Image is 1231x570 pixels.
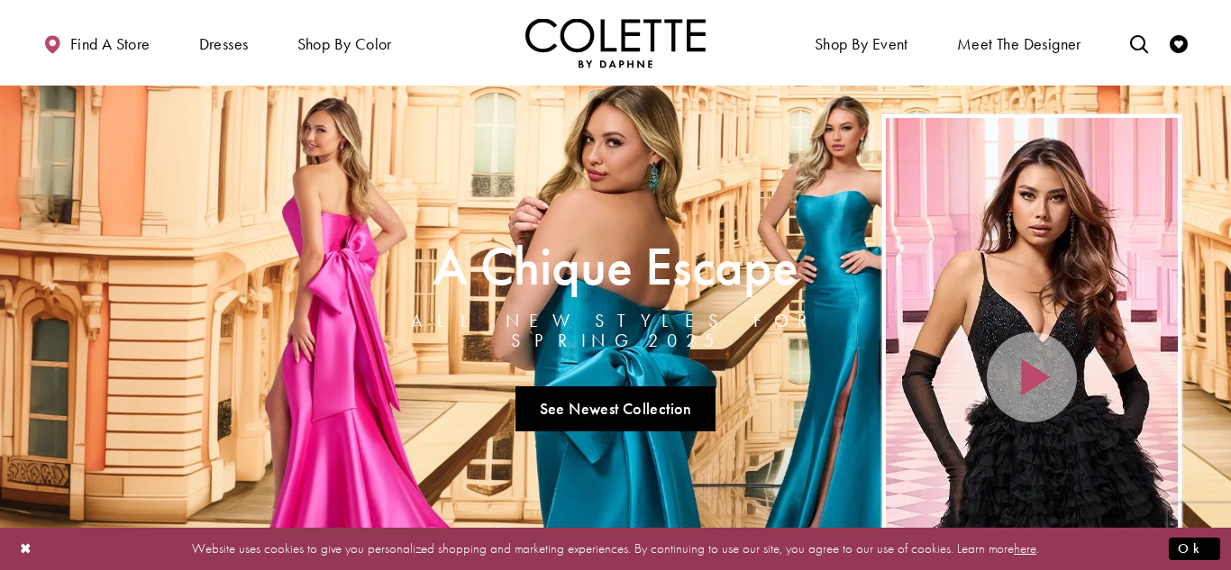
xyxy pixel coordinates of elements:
[515,386,716,431] a: See Newest Collection A Chique Escape All New Styles For Spring 2025
[130,537,1101,561] p: Website uses cookies to give you personalized shopping and marketing experiences. By continuing t...
[1014,539,1036,557] a: here
[1169,538,1220,560] button: Submit Dialog
[349,379,882,439] ul: Slider Links
[11,533,41,565] button: Close Dialog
